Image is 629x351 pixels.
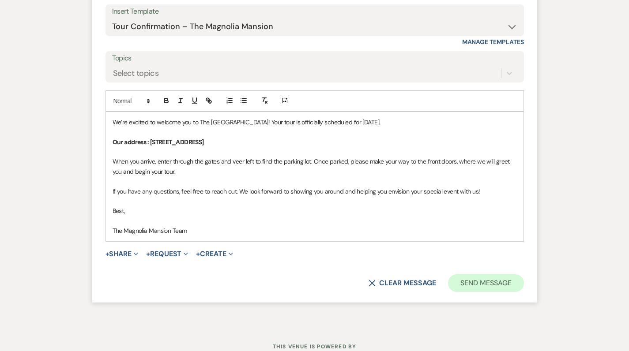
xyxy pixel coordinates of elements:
a: Manage Templates [462,38,524,46]
div: Insert Template [112,5,517,18]
p: The Magnolia Mansion Team [113,226,517,235]
p: If you have any questions, feel free to reach out. We look forward to showing you around and help... [113,187,517,196]
span: + [196,250,200,258]
span: + [105,250,109,258]
button: Share [105,250,139,258]
button: Request [146,250,188,258]
label: Topics [112,52,517,65]
p: We’re excited to welcome you to The [GEOGRAPHIC_DATA]! Your tour is officially scheduled for [DATE]. [113,117,517,127]
strong: Our address : [STREET_ADDRESS] [113,138,204,146]
div: Select topics [113,67,159,79]
button: Clear message [369,280,436,287]
button: Send Message [448,274,524,292]
button: Create [196,250,233,258]
p: Best, [113,206,517,216]
p: When you arrive, enter through the gates and veer left to find the parking lot. Once parked, plea... [113,157,517,176]
span: + [146,250,150,258]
